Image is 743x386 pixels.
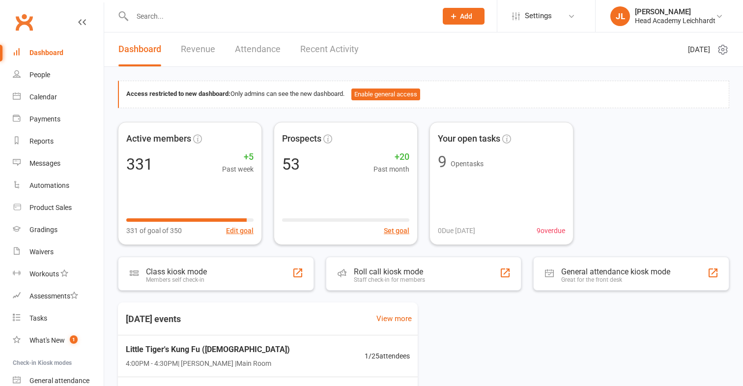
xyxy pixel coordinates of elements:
[384,225,409,236] button: Set goal
[438,132,500,146] span: Your open tasks
[13,175,104,197] a: Automations
[525,5,552,27] span: Settings
[12,10,36,34] a: Clubworx
[126,89,721,100] div: Only admins can see the new dashboard.
[29,226,57,234] div: Gradings
[146,267,207,276] div: Class kiosk mode
[29,314,47,322] div: Tasks
[226,225,254,236] button: Edit goal
[13,329,104,352] a: What's New1
[29,93,57,101] div: Calendar
[13,241,104,263] a: Waivers
[282,156,300,172] div: 53
[438,225,475,236] span: 0 Due [DATE]
[537,225,565,236] span: 9 overdue
[222,150,254,164] span: +5
[126,156,153,172] div: 331
[29,71,50,79] div: People
[351,89,420,100] button: Enable general access
[29,248,54,256] div: Waivers
[29,270,59,278] div: Workouts
[126,343,290,356] span: Little Tiger's Kung Fu ([DEMOGRAPHIC_DATA])
[126,358,290,369] span: 4:00PM - 4:30PM | [PERSON_NAME] | Main Room
[13,285,104,307] a: Assessments
[443,8,485,25] button: Add
[610,6,630,26] div: JL
[354,276,425,283] div: Staff check-in for members
[70,335,78,344] span: 1
[373,164,409,175] span: Past month
[29,49,63,57] div: Dashboard
[126,225,182,236] span: 331 of goal of 350
[29,159,60,167] div: Messages
[635,16,715,25] div: Head Academy Leichhardt
[13,219,104,241] a: Gradings
[13,42,104,64] a: Dashboard
[635,7,715,16] div: [PERSON_NAME]
[29,137,54,145] div: Reports
[29,336,65,344] div: What's New
[146,276,207,283] div: Members self check-in
[118,310,189,328] h3: [DATE] events
[376,313,412,325] a: View more
[460,12,472,20] span: Add
[13,152,104,175] a: Messages
[118,32,161,66] a: Dashboard
[438,154,447,170] div: 9
[29,377,89,385] div: General attendance
[300,32,359,66] a: Recent Activity
[29,181,69,189] div: Automations
[13,307,104,329] a: Tasks
[13,263,104,285] a: Workouts
[561,276,670,283] div: Great for the front desk
[13,108,104,130] a: Payments
[126,132,191,146] span: Active members
[688,44,710,56] span: [DATE]
[373,150,409,164] span: +20
[222,164,254,175] span: Past week
[29,292,78,300] div: Assessments
[13,130,104,152] a: Reports
[29,115,60,123] div: Payments
[13,86,104,108] a: Calendar
[181,32,215,66] a: Revenue
[282,132,321,146] span: Prospects
[29,204,72,211] div: Product Sales
[365,351,410,361] span: 1 / 25 attendees
[126,90,230,97] strong: Access restricted to new dashboard:
[13,64,104,86] a: People
[451,160,484,168] span: Open tasks
[354,267,425,276] div: Roll call kiosk mode
[13,197,104,219] a: Product Sales
[129,9,430,23] input: Search...
[561,267,670,276] div: General attendance kiosk mode
[235,32,281,66] a: Attendance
